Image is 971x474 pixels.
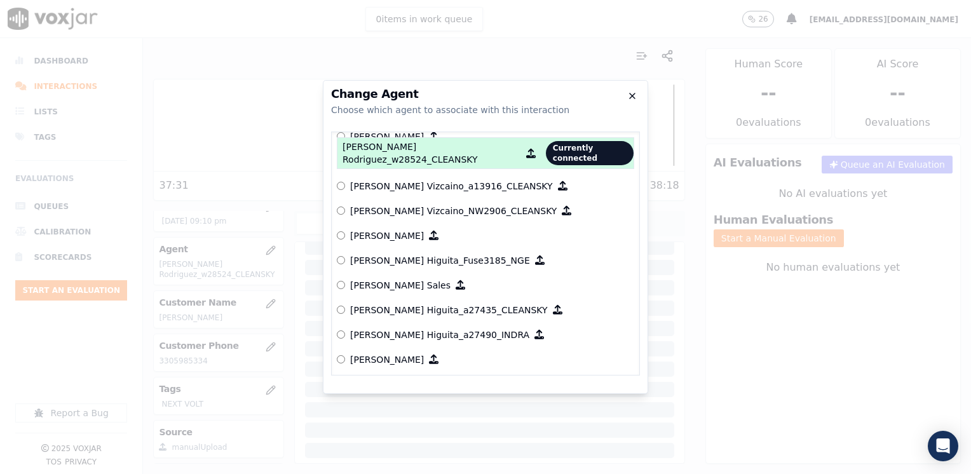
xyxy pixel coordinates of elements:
input: [PERSON_NAME] Sales [337,281,345,289]
button: [PERSON_NAME] Higuita_Fuse3185_NGE [530,250,550,270]
button: [PERSON_NAME] Higuita_a27490_INDRA [529,325,549,344]
p: [PERSON_NAME] Higuita_a27490_INDRA [350,328,529,341]
span: Currently connected [546,141,634,165]
div: Choose which agent to associate with this interaction [331,104,640,116]
p: [PERSON_NAME] Rodriguez_w28524_CLEANSKY [343,140,521,166]
input: [PERSON_NAME] Vizcaino­_NW2906_CLEANSKY [337,207,345,215]
p: [PERSON_NAME] Sales [350,279,451,292]
div: Open Intercom Messenger [928,431,958,461]
button: [PERSON_NAME] [424,226,444,245]
input: [PERSON_NAME] [337,231,345,240]
p: [PERSON_NAME] Higuita_a27435_CLEANSKY [350,304,548,316]
p: [PERSON_NAME] Vizcaino­_NW2906_CLEANSKY [350,205,557,217]
input: [PERSON_NAME] Vizcaino_a13916_CLEANSKY [337,182,345,190]
h2: Change Agent [331,88,640,100]
button: [PERSON_NAME] [424,374,444,394]
button: [PERSON_NAME] Vizcaino­_NW2906_CLEANSKY [557,201,576,220]
button: [PERSON_NAME] [424,126,444,146]
p: [PERSON_NAME] Vizcaino_a13916_CLEANSKY [350,180,553,193]
p: [PERSON_NAME] [350,130,424,143]
input: [PERSON_NAME] [337,355,345,363]
p: [PERSON_NAME] Higuita_Fuse3185_NGE [350,254,530,267]
button: [PERSON_NAME] Sales [451,275,470,295]
input: [PERSON_NAME] Higuita_a27435_CLEANSKY [337,306,345,314]
button: [PERSON_NAME] Vizcaino_a13916_CLEANSKY [553,176,573,196]
input: [PERSON_NAME] [337,132,345,140]
button: [PERSON_NAME] [424,349,444,369]
button: [PERSON_NAME] Higuita_a27435_CLEANSKY [548,300,567,320]
input: [PERSON_NAME] Higuita_Fuse3185_NGE [337,256,345,264]
p: [PERSON_NAME] [350,229,424,242]
input: [PERSON_NAME] Higuita_a27490_INDRA [337,330,345,339]
p: [PERSON_NAME] [350,353,424,366]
